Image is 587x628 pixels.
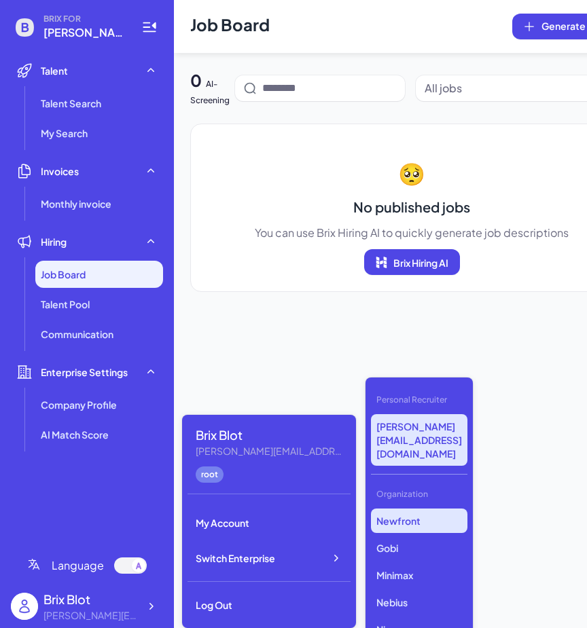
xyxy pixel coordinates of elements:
[371,509,467,533] p: Newfront
[190,79,230,105] span: AI- Screening
[52,557,104,574] span: Language
[41,197,111,210] span: Monthly invoice
[11,593,38,620] img: user_logo.png
[393,257,448,269] span: Brix Hiring AI
[41,365,128,379] span: Enterprise Settings
[364,249,460,275] button: Brix Hiring AI
[371,536,467,560] p: Gobi
[196,444,345,458] div: blake@joinbrix.com
[371,563,467,587] p: Minimax
[196,426,345,444] div: Brix Blot
[43,590,139,608] div: Brix Blot
[41,398,117,411] span: Company Profile
[371,483,467,506] div: Organization
[190,70,202,90] span: 0
[188,590,351,620] div: Log Out
[41,126,88,140] span: My Search
[43,24,125,41] span: blake@joinbrix.com
[196,551,275,565] span: Switch Enterprise
[371,590,467,614] p: Nebius
[425,80,462,96] div: All jobs
[43,14,125,24] span: BRIX FOR
[41,297,90,311] span: Talent Pool
[371,414,467,466] p: [PERSON_NAME][EMAIL_ADDRESS][DOMAIN_NAME]
[43,608,139,623] div: blake@joinbrix.com
[398,157,425,189] span: 🥺
[188,508,351,538] div: My Account
[41,164,79,178] span: Invoices
[255,225,569,241] span: You can use Brix Hiring AI to quickly generate job descriptions
[41,235,67,248] span: Hiring
[371,388,467,411] div: Personal Recruiter
[41,96,101,110] span: Talent Search
[41,327,113,341] span: Communication
[41,267,86,281] span: Job Board
[353,198,470,217] span: No published jobs
[41,64,68,77] span: Talent
[41,428,109,441] span: AI Match Score
[196,466,224,483] div: root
